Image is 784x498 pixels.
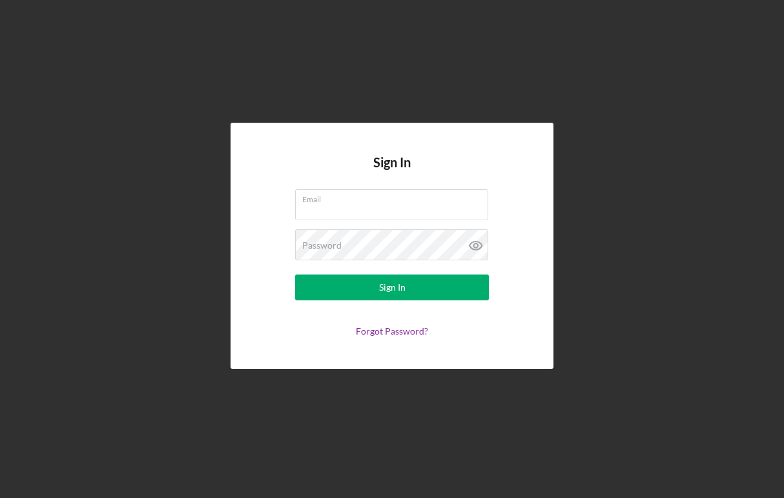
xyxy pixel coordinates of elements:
h4: Sign In [373,155,411,189]
label: Email [302,190,488,204]
button: Sign In [295,275,489,300]
div: Sign In [379,275,406,300]
label: Password [302,240,342,251]
a: Forgot Password? [356,326,428,337]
